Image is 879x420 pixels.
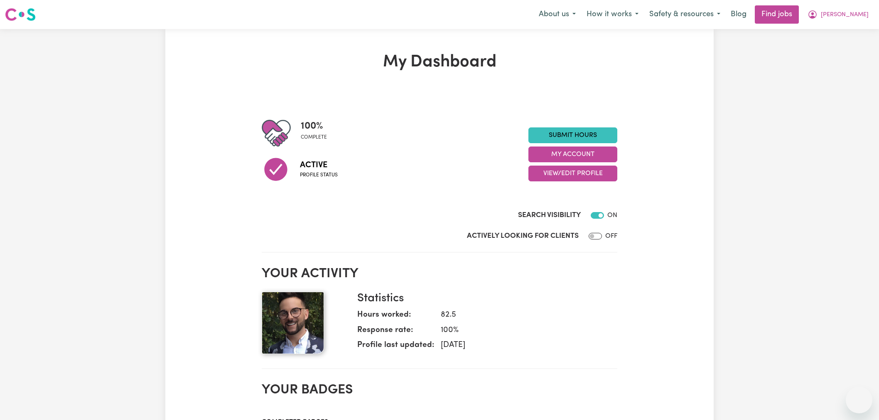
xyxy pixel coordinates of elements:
[644,6,726,23] button: Safety & resources
[846,387,872,413] iframe: Button to launch messaging window
[607,212,617,219] span: ON
[434,339,611,352] dd: [DATE]
[262,382,617,398] h2: Your badges
[821,10,869,20] span: [PERSON_NAME]
[802,6,874,23] button: My Account
[518,210,581,221] label: Search Visibility
[300,171,338,179] span: Profile status
[301,119,327,134] span: 100 %
[528,147,617,162] button: My Account
[528,127,617,143] a: Submit Hours
[755,5,799,24] a: Find jobs
[301,134,327,141] span: complete
[301,119,334,148] div: Profile completeness: 100%
[726,5,751,24] a: Blog
[357,339,434,355] dt: Profile last updated:
[300,159,338,171] span: Active
[357,292,611,306] h3: Statistics
[467,231,579,242] label: Actively Looking for Clients
[5,7,36,22] img: Careseekers logo
[605,233,617,239] span: OFF
[262,52,617,72] h1: My Dashboard
[528,166,617,181] button: View/Edit Profile
[5,5,36,24] a: Careseekers logo
[434,325,611,337] dd: 100 %
[581,6,644,23] button: How it works
[533,6,581,23] button: About us
[357,309,434,325] dt: Hours worked:
[262,266,617,282] h2: Your activity
[357,325,434,340] dt: Response rate:
[262,292,324,354] img: Your profile picture
[434,309,611,321] dd: 82.5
